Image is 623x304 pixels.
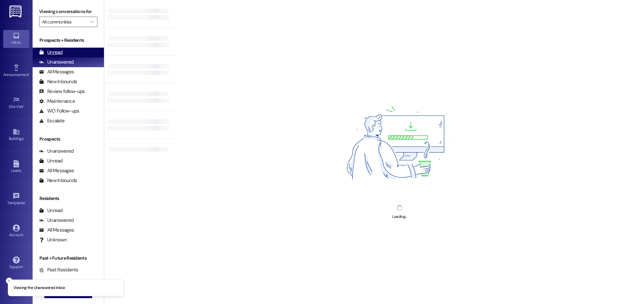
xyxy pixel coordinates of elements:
div: Prospects + Residents [33,37,104,44]
div: All Messages [39,167,74,174]
div: Loading... [392,213,407,220]
div: Unanswered [39,217,74,224]
a: Site Visit • [3,94,29,112]
div: Unread [39,158,63,164]
i:  [90,19,94,24]
div: Escalate [39,117,65,124]
button: Close toast [6,278,12,284]
div: Unanswered [39,59,74,66]
div: Past + Future Residents [33,255,104,262]
a: Account [3,222,29,240]
img: ResiDesk Logo [9,6,23,18]
a: Leads [3,158,29,176]
div: Past Residents [39,266,79,273]
p: Viewing the Unanswered inbox [13,285,65,291]
div: All Messages [39,227,74,234]
div: Residents [33,195,104,202]
div: Prospects [33,136,104,143]
div: Review follow-ups [39,88,85,95]
a: Buildings [3,126,29,144]
a: Inbox [3,30,29,48]
div: New Inbounds [39,78,77,85]
div: Maintenance [39,98,75,105]
div: Unanswered [39,148,74,155]
div: New Inbounds [39,177,77,184]
label: Viewing conversations for [39,7,97,17]
span: • [29,71,30,76]
div: Unknown [39,236,67,243]
span: • [25,200,26,204]
div: Unread [39,207,63,214]
a: Templates • [3,190,29,208]
div: All Messages [39,68,74,75]
input: All communities [42,17,87,27]
a: Support [3,254,29,272]
div: WO Follow-ups [39,108,79,114]
div: Unread [39,49,63,56]
span: • [23,103,24,108]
